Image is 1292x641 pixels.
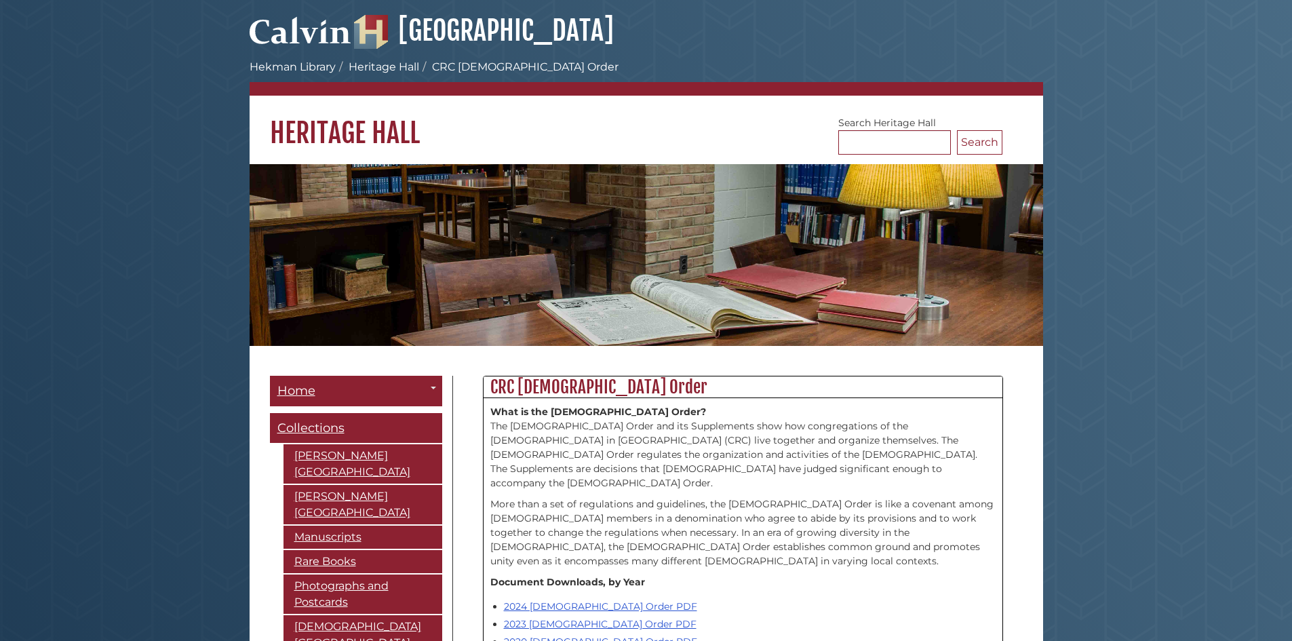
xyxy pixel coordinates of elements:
[504,600,697,613] a: 2024 [DEMOGRAPHIC_DATA] Order PDF
[283,550,442,573] a: Rare Books
[250,31,351,43] a: Calvin University
[490,406,706,418] strong: What is the [DEMOGRAPHIC_DATA] Order?
[250,60,336,73] a: Hekman Library
[957,130,1002,155] button: Search
[283,575,442,614] a: Photographs and Postcards
[277,383,315,398] span: Home
[490,405,996,490] p: The [DEMOGRAPHIC_DATA] Order and its Supplements show how congregations of the [DEMOGRAPHIC_DATA]...
[354,15,388,49] img: Hekman Library Logo
[277,421,345,435] span: Collections
[250,11,351,49] img: Calvin
[250,59,1043,96] nav: breadcrumb
[490,576,645,588] strong: Document Downloads, by Year
[270,413,442,444] a: Collections
[283,444,442,484] a: [PERSON_NAME][GEOGRAPHIC_DATA]
[283,485,442,524] a: [PERSON_NAME][GEOGRAPHIC_DATA]
[484,376,1002,398] h2: CRC [DEMOGRAPHIC_DATA] Order
[504,618,697,630] a: 2023 [DEMOGRAPHIC_DATA] Order PDF
[270,376,442,406] a: Home
[349,60,419,73] a: Heritage Hall
[490,497,996,568] p: More than a set of regulations and guidelines, the [DEMOGRAPHIC_DATA] Order is like a covenant am...
[354,14,614,47] a: [GEOGRAPHIC_DATA]
[250,96,1043,150] h1: Heritage Hall
[419,59,619,75] li: CRC [DEMOGRAPHIC_DATA] Order
[283,526,442,549] a: Manuscripts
